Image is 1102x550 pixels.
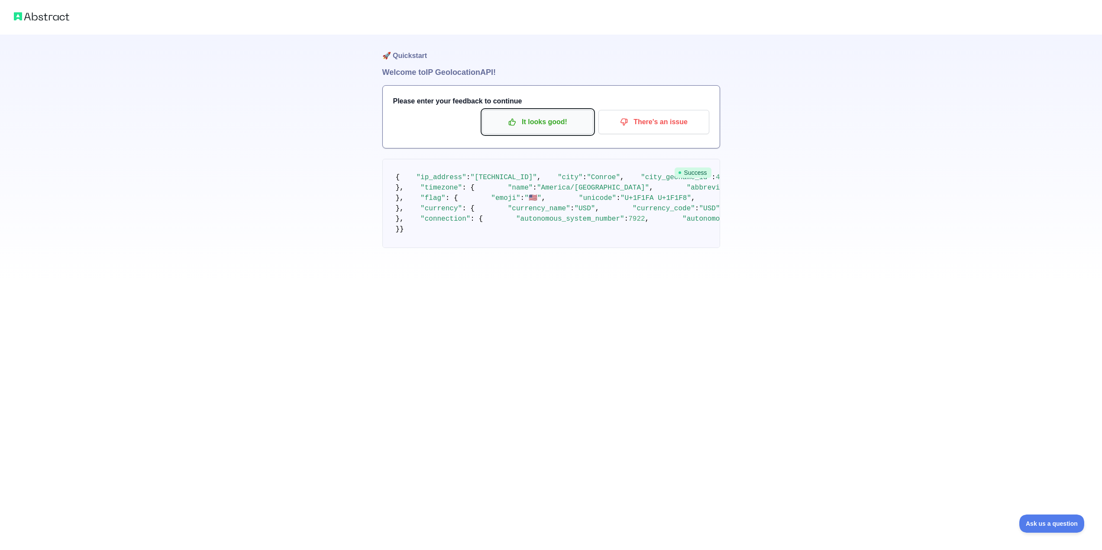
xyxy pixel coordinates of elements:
[628,215,645,223] span: 7922
[470,215,483,223] span: : {
[508,205,570,212] span: "currency_name"
[396,174,400,181] span: {
[508,184,533,192] span: "name"
[533,184,537,192] span: :
[516,215,624,223] span: "autonomous_system_number"
[633,205,695,212] span: "currency_code"
[446,194,458,202] span: : {
[641,174,711,181] span: "city_geoname_id"
[420,215,470,223] span: "connection"
[624,215,629,223] span: :
[682,215,815,223] span: "autonomous_system_organization"
[520,194,525,202] span: :
[691,194,695,202] span: ,
[649,184,653,192] span: ,
[466,174,471,181] span: :
[595,205,599,212] span: ,
[675,167,711,178] span: Success
[382,66,720,78] h1: Welcome to IP Geolocation API!
[420,184,462,192] span: "timezone"
[420,205,462,212] span: "currency"
[616,194,620,202] span: :
[491,194,520,202] span: "emoji"
[417,174,466,181] span: "ip_address"
[570,205,575,212] span: :
[537,184,649,192] span: "America/[GEOGRAPHIC_DATA]"
[598,110,709,134] button: There's an issue
[579,194,616,202] span: "unicode"
[524,194,541,202] span: "🇺🇸"
[583,174,587,181] span: :
[587,174,620,181] span: "Conroe"
[716,174,745,181] span: 4682991
[687,184,745,192] span: "abbreviation"
[462,205,475,212] span: : {
[482,110,593,134] button: It looks good!
[382,33,720,66] h1: 🚀 Quickstart
[393,96,709,106] h3: Please enter your feedback to continue
[605,115,703,129] p: There's an issue
[620,174,624,181] span: ,
[537,174,541,181] span: ,
[645,215,650,223] span: ,
[711,174,716,181] span: :
[699,205,720,212] span: "USD"
[14,10,69,23] img: Abstract logo
[420,194,446,202] span: "flag"
[470,174,537,181] span: "[TECHNICAL_ID]"
[489,115,587,129] p: It looks good!
[558,174,583,181] span: "city"
[541,194,546,202] span: ,
[620,194,691,202] span: "U+1F1FA U+1F1F8"
[695,205,699,212] span: :
[574,205,595,212] span: "USD"
[1019,515,1085,533] iframe: Toggle Customer Support
[462,184,475,192] span: : {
